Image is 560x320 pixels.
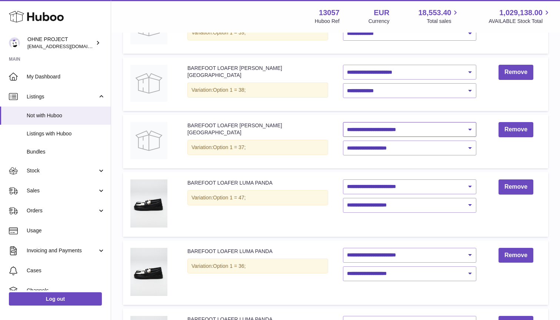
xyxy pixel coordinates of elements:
a: Remove [499,179,533,195]
span: Option 1 = 37; [213,144,246,150]
div: BAREFOOT LOAFER LUMA PANDA [187,179,328,186]
div: Variation: [187,82,328,98]
a: Remove [499,65,533,80]
img: no-photo.jpg [130,122,167,159]
div: Variation: [187,190,328,205]
strong: EUR [374,8,389,18]
div: Currency [369,18,390,25]
span: Option 1 = 36; [213,263,246,269]
span: Total sales [427,18,460,25]
a: Log out [9,292,102,306]
span: Option 1 = 47; [213,195,246,201]
span: Usage [27,227,105,234]
div: Huboo Ref [315,18,340,25]
span: 18,553.40 [418,8,451,18]
img: no-photo.jpg [130,65,167,102]
span: My Dashboard [27,73,105,80]
span: Invoicing and Payments [27,247,97,254]
div: BAREFOOT LOAFER [PERSON_NAME][GEOGRAPHIC_DATA] [187,122,328,136]
span: Not with Huboo [27,112,105,119]
div: Variation: [187,140,328,155]
span: Bundles [27,148,105,155]
span: Listings [27,93,97,100]
span: Cases [27,267,105,274]
a: 1,029,138.00 AVAILABLE Stock Total [489,8,551,25]
span: Option 1 = 39; [213,30,246,36]
strong: 13057 [319,8,340,18]
a: Remove [499,122,533,137]
span: Listings with Huboo [27,130,105,137]
span: Option 1 = 38; [213,87,246,93]
span: Sales [27,187,97,194]
a: Remove [499,248,533,263]
div: Variation: [187,25,328,40]
div: BAREFOOT LOAFER LUMA PANDA [187,248,328,255]
img: support@ohneproject.com [9,37,20,48]
img: PANDA_SMALL_541309ef-0db4-41cc-8a69-a3dacff97275.jpg [130,179,167,228]
span: Orders [27,207,97,214]
a: 18,553.40 Total sales [418,8,460,25]
div: Variation: [187,259,328,274]
span: Channels [27,287,105,294]
span: [EMAIL_ADDRESS][DOMAIN_NAME] [27,43,109,49]
span: AVAILABLE Stock Total [489,18,551,25]
span: Stock [27,167,97,174]
img: PANDA_SMALL_541309ef-0db4-41cc-8a69-a3dacff97275.jpg [130,248,167,296]
div: BAREFOOT LOAFER [PERSON_NAME][GEOGRAPHIC_DATA] [187,65,328,79]
div: OHNE PROJECT [27,36,94,50]
span: 1,029,138.00 [499,8,543,18]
